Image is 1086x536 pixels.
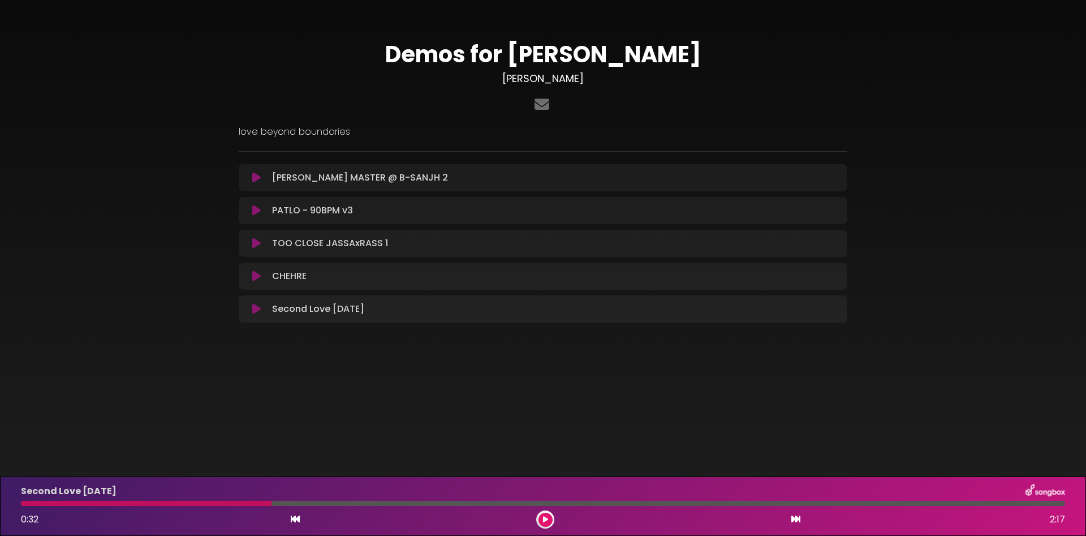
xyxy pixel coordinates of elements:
p: CHEHRE [272,269,307,283]
p: Second Love [DATE] [272,302,364,316]
p: love beyond boundaries [239,125,847,139]
h3: [PERSON_NAME] [239,72,847,85]
p: TOO CLOSE JASSAxRASS 1 [272,237,388,250]
p: PATLO - 90BPM v3 [272,204,353,217]
p: [PERSON_NAME] MASTER @ B-SANJH 2 [272,171,448,185]
h1: Demos for [PERSON_NAME] [239,41,847,68]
